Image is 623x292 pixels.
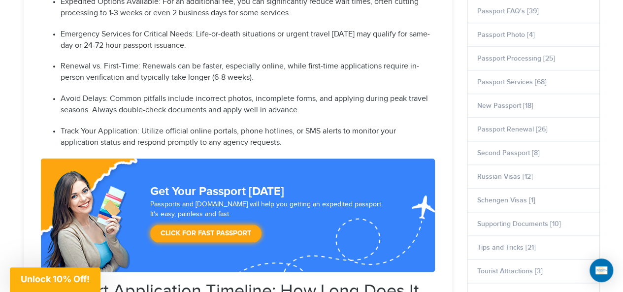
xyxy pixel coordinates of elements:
a: Schengen Visas [1] [477,196,535,204]
a: Click for Fast Passport [150,225,262,242]
p: Avoid Delays: Common pitfalls include incorrect photos, incomplete forms, and applying during pea... [61,94,435,116]
p: Track Your Application: Utilize official online portals, phone hotlines, or SMS alerts to monitor... [61,126,435,149]
span: Unlock 10% Off! [21,274,90,284]
a: Tourist Attractions [3] [477,267,543,275]
a: Russian Visas [12] [477,172,533,181]
a: Tips and Tricks [21] [477,243,536,252]
div: Unlock 10% Off! [10,267,100,292]
a: Second Passport [8] [477,149,540,157]
div: Open Intercom Messenger [590,259,613,282]
p: Emergency Services for Critical Needs: Life-or-death situations or urgent travel [DATE] may quali... [61,29,435,52]
strong: Get Your Passport [DATE] [150,184,284,198]
a: Passport Services [68] [477,78,547,86]
a: Passport Renewal [26] [477,125,548,133]
p: Renewal vs. First-Time: Renewals can be faster, especially online, while first-time applications ... [61,61,435,84]
a: Passport FAQ's [39] [477,7,539,15]
a: New Passport [18] [477,101,533,110]
div: Passports and [DOMAIN_NAME] will help you getting an expedited passport. It's easy, painless and ... [146,200,392,247]
a: Supporting Documents [10] [477,220,561,228]
a: Passport Photo [4] [477,31,535,39]
a: Passport Processing [25] [477,54,555,63]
